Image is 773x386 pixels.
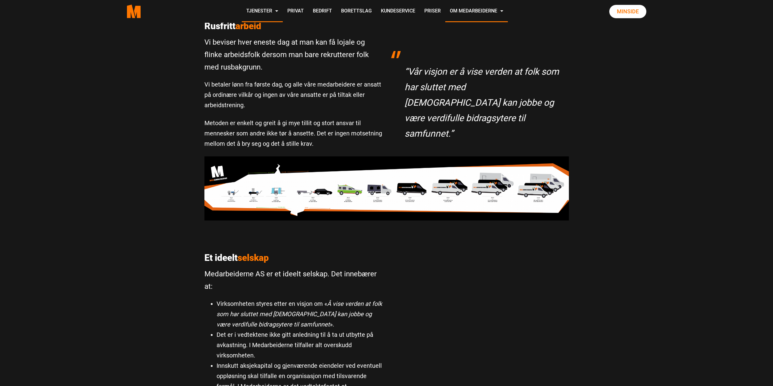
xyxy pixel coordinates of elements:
[204,21,382,32] p: Rusfritt
[204,156,569,220] img: Plansje med biler og utvikling av selskapet Host 2019 2048x359
[204,79,382,110] p: Vi betaler lønn fra første dag, og alle våre medarbeidere er ansatt på ordinære vilkår og ingen a...
[235,21,261,31] span: arbeid
[242,1,283,22] a: Tjenester
[609,5,646,18] a: Minside
[376,1,420,22] a: Kundeservice
[217,330,382,360] li: Det er i vedtektene ikke gitt anledning til å ta ut utbytte på avkastning. I Medarbeiderne tilfal...
[204,36,382,73] p: Vi beviser hver eneste dag at man kan få lojale og flinke arbeidsfolk dersom man bare rekrutterer...
[204,252,382,263] p: Et ideelt
[238,252,269,263] span: selskap
[337,1,376,22] a: Borettslag
[217,300,382,328] em: Å vise verden at folk som har sluttet med [DEMOGRAPHIC_DATA] kan jobbe og være verdifulle bidrags...
[420,1,445,22] a: Priser
[308,1,337,22] a: Bedrift
[405,64,563,141] p: “Vår visjon er å vise verden at folk som har sluttet med [DEMOGRAPHIC_DATA] kan jobbe og være ver...
[204,118,382,149] p: Metoden er enkelt og greit å gi mye tillit og stort ansvar til mennesker som andre ikke tør å ans...
[217,299,382,330] li: Virksomheten styres etter en visjon om « ».
[204,268,382,293] p: Medarbeiderne AS er et ideelt selskap. Det innebærer at:
[283,1,308,22] a: Privat
[445,1,508,22] a: Om Medarbeiderne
